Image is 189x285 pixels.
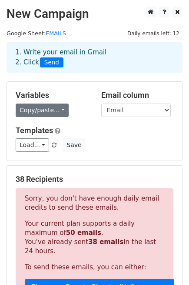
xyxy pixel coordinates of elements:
a: Load... [16,138,49,152]
a: Daily emails left: 12 [124,30,182,37]
a: EMAILS [46,30,66,37]
strong: 50 emails [66,229,101,237]
p: To send these emails, you can either: [25,263,164,272]
h2: New Campaign [7,7,182,21]
p: Sorry, you don't have enough daily email credits to send these emails. [25,194,164,212]
h5: 38 Recipients [16,174,173,184]
h5: Email column [101,91,174,100]
a: Templates [16,126,53,135]
strong: 38 emails [88,238,123,246]
div: 1. Write your email in Gmail 2. Click [9,47,180,67]
a: Copy/paste... [16,104,69,117]
span: Daily emails left: 12 [124,29,182,38]
h5: Variables [16,91,88,100]
span: Send [40,57,63,68]
small: Google Sheet: [7,30,66,37]
p: Your current plan supports a daily maximum of . You've already sent in the last 24 hours. [25,219,164,256]
button: Save [63,138,85,152]
iframe: Chat Widget [146,243,189,285]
